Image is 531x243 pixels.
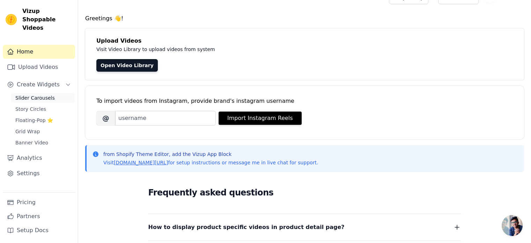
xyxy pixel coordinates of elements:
[96,59,158,72] a: Open Video Library
[3,166,75,180] a: Settings
[96,97,513,105] div: To import videos from Instagram, provide brand's instagram username
[148,186,461,200] h2: Frequently asked questions
[17,80,60,89] span: Create Widgets
[15,106,46,113] span: Story Circles
[11,104,75,114] a: Story Circles
[103,159,318,166] p: Visit for setup instructions or message me in live chat for support.
[15,128,40,135] span: Grid Wrap
[15,94,55,101] span: Slider Carousels
[3,209,75,223] a: Partners
[502,215,523,236] div: Open chat
[148,222,461,232] button: How to display product specific videos in product detail page?
[11,93,75,103] a: Slider Carousels
[148,222,345,232] span: How to display product specific videos in product detail page?
[15,139,48,146] span: Banner Video
[3,223,75,237] a: Setup Docs
[11,138,75,148] a: Banner Video
[96,37,513,45] h4: Upload Videos
[3,60,75,74] a: Upload Videos
[96,45,409,53] p: Visit Video Library to upload videos from system
[85,14,524,23] h4: Greetings 👋!
[11,115,75,125] a: Floating-Pop ⭐
[15,117,53,124] span: Floating-Pop ⭐
[11,127,75,136] a: Grid Wrap
[114,160,168,165] a: [DOMAIN_NAME][URL]
[115,111,216,126] input: username
[3,45,75,59] a: Home
[3,195,75,209] a: Pricing
[103,151,318,158] p: from Shopify Theme Editor, add the Vizup App Block
[3,78,75,92] button: Create Widgets
[219,112,302,125] button: Import Instagram Reels
[22,7,72,32] span: Vizup Shoppable Videos
[96,111,115,126] span: @
[6,14,17,25] img: Vizup
[3,151,75,165] a: Analytics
